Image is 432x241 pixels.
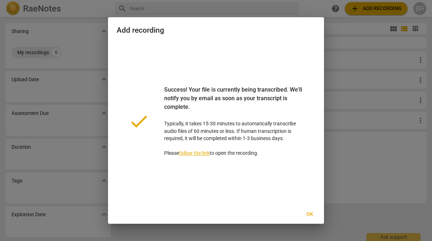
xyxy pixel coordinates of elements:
span: done [128,111,150,132]
h2: Add recording [117,26,315,35]
a: follow the link [179,150,210,156]
div: Success! Your file is currently being transcribed. We'll notify you by email as soon as your tran... [164,85,304,120]
p: Typically, it takes 15-30 minutes to automatically transcribe audio files of 60 minutes or less. ... [164,85,304,157]
span: Ok [304,211,315,218]
button: Ok [298,208,321,221]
